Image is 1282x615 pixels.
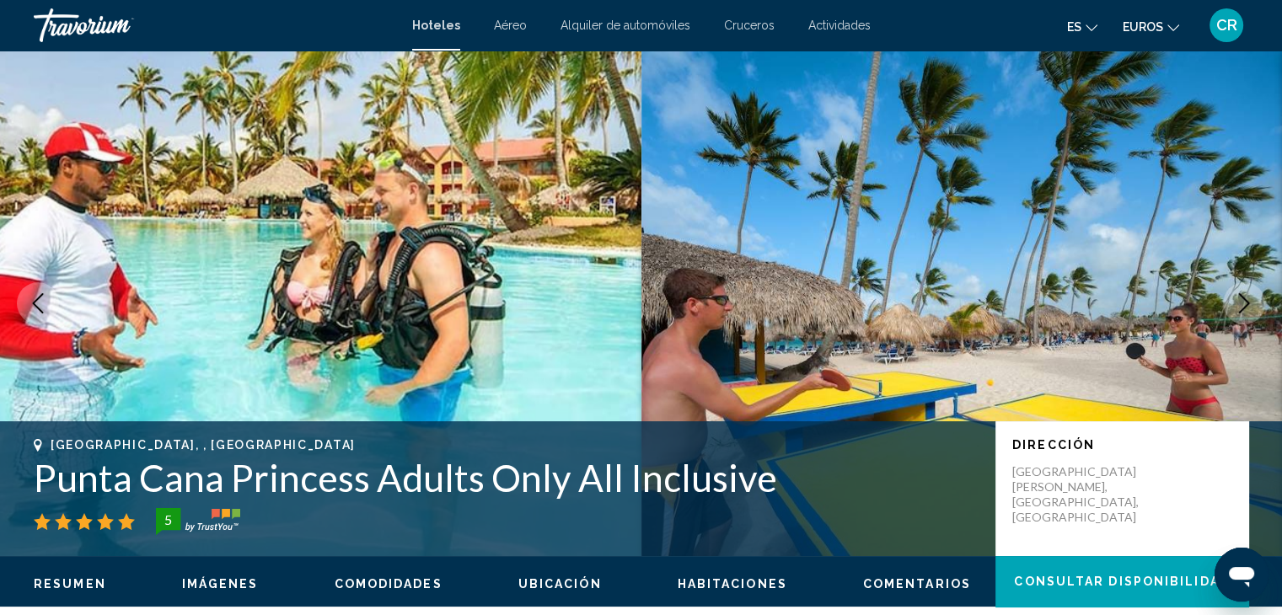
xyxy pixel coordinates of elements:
button: Menú de usuario [1204,8,1248,43]
font: euros [1123,20,1163,34]
button: Consultar disponibilidad [995,556,1248,607]
button: Previous image [17,282,59,324]
a: Aéreo [494,19,527,32]
button: Cambiar idioma [1067,14,1097,39]
span: Comentarios [863,577,971,591]
button: Comodidades [335,576,443,591]
button: Habitaciones [678,576,787,591]
a: Travorium [34,8,395,42]
span: Habitaciones [678,577,787,591]
div: 5 [151,510,185,530]
p: Dirección [1012,438,1231,452]
button: Comentarios [863,576,971,591]
span: Ubicación [518,577,602,591]
img: trustyou-badge-hor.svg [156,508,240,535]
a: Actividades [808,19,871,32]
span: Comodidades [335,577,443,591]
a: Cruceros [724,19,775,32]
button: Next image [1223,282,1265,324]
button: Resumen [34,576,106,591]
button: Ubicación [518,576,602,591]
iframe: Botón para iniciar la ventana de mensajería [1215,548,1269,602]
span: [GEOGRAPHIC_DATA], , [GEOGRAPHIC_DATA] [51,438,356,452]
font: CR [1216,16,1237,34]
span: Consultar disponibilidad [1014,575,1229,589]
a: Alquiler de automóviles [561,19,690,32]
a: Hoteles [412,19,460,32]
font: es [1067,20,1081,34]
button: Imágenes [182,576,259,591]
h1: Punta Cana Princess Adults Only All Inclusive [34,456,979,500]
p: [GEOGRAPHIC_DATA][PERSON_NAME], [GEOGRAPHIC_DATA], [GEOGRAPHIC_DATA] [1012,464,1147,525]
button: Cambiar moneda [1123,14,1179,39]
span: Resumen [34,577,106,591]
span: Imágenes [182,577,259,591]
